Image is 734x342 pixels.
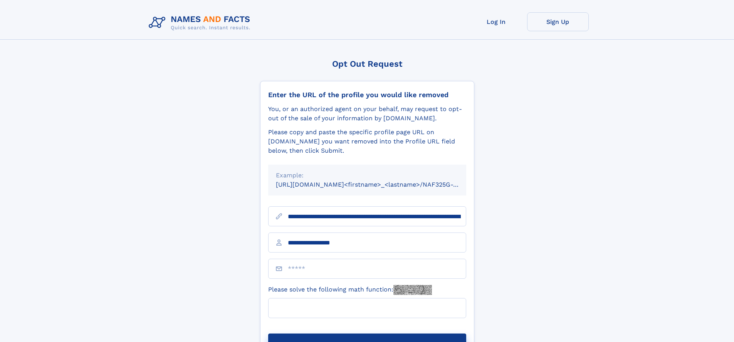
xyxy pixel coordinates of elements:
[465,12,527,31] a: Log In
[268,104,466,123] div: You, or an authorized agent on your behalf, may request to opt-out of the sale of your informatio...
[268,91,466,99] div: Enter the URL of the profile you would like removed
[260,59,474,69] div: Opt Out Request
[276,181,481,188] small: [URL][DOMAIN_NAME]<firstname>_<lastname>/NAF325G-xxxxxxxx
[268,128,466,155] div: Please copy and paste the specific profile page URL on [DOMAIN_NAME] you want removed into the Pr...
[146,12,257,33] img: Logo Names and Facts
[268,285,432,295] label: Please solve the following math function:
[276,171,459,180] div: Example:
[527,12,589,31] a: Sign Up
